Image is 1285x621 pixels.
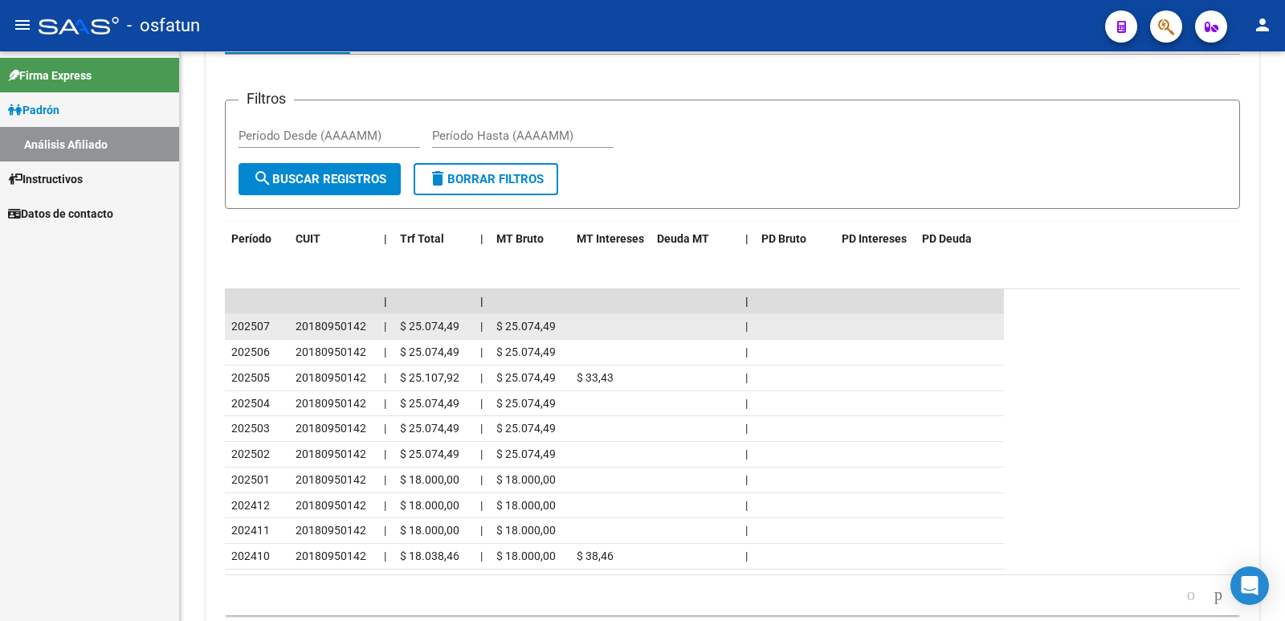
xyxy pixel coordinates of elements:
span: | [384,422,386,435]
span: | [480,320,483,333]
datatable-header-cell: | [739,222,755,256]
span: | [384,550,386,562]
span: Trf Total [400,232,444,245]
span: 20180950142 [296,371,366,384]
span: | [480,473,483,486]
span: 20180950142 [296,550,366,562]
span: - osfatun [127,8,200,43]
span: Firma Express [8,67,92,84]
span: | [384,499,386,512]
span: $ 25.074,49 [496,345,556,358]
mat-icon: menu [13,15,32,35]
span: $ 18.000,00 [400,473,459,486]
span: $ 18.000,00 [496,473,556,486]
a: go to next page [1207,586,1230,604]
span: 202412 [231,499,270,512]
datatable-header-cell: Período [225,222,289,256]
span: | [745,550,748,562]
span: | [745,345,748,358]
span: $ 25.074,49 [496,371,556,384]
span: 20180950142 [296,524,366,537]
span: Datos de contacto [8,205,113,223]
span: $ 18.000,00 [496,499,556,512]
span: | [745,447,748,460]
span: MT Intereses [577,232,644,245]
span: | [745,499,748,512]
span: Período [231,232,271,245]
span: 20180950142 [296,397,366,410]
span: 20180950142 [296,447,366,460]
span: $ 25.074,49 [400,345,459,358]
div: Open Intercom Messenger [1230,566,1269,605]
span: | [480,524,483,537]
mat-icon: person [1253,15,1272,35]
datatable-header-cell: | [474,222,490,256]
datatable-header-cell: Trf Total [394,222,474,256]
span: Deuda MT [657,232,709,245]
span: Instructivos [8,170,83,188]
span: $ 25.074,49 [400,320,459,333]
span: | [745,397,748,410]
datatable-header-cell: | [377,222,394,256]
span: | [384,447,386,460]
span: | [745,320,748,333]
span: 20180950142 [296,345,366,358]
span: 202507 [231,320,270,333]
span: Borrar Filtros [428,172,544,186]
datatable-header-cell: PD Intereses [835,222,916,256]
span: $ 18.000,00 [496,524,556,537]
span: CUIT [296,232,320,245]
button: Buscar Registros [239,163,401,195]
span: | [480,397,483,410]
span: | [745,524,748,537]
span: | [384,524,386,537]
span: $ 25.074,49 [496,447,556,460]
span: | [480,232,483,245]
span: | [745,473,748,486]
span: $ 25.074,49 [496,397,556,410]
span: $ 25.074,49 [400,422,459,435]
span: 202501 [231,473,270,486]
span: $ 25.107,92 [400,371,459,384]
span: | [384,345,386,358]
span: PD Bruto [761,232,806,245]
span: 202502 [231,447,270,460]
span: $ 18.000,00 [400,499,459,512]
h3: Filtros [239,88,294,110]
datatable-header-cell: Deuda MT [651,222,739,256]
span: | [480,345,483,358]
span: 20180950142 [296,499,366,512]
mat-icon: delete [428,169,447,188]
span: | [745,422,748,435]
datatable-header-cell: CUIT [289,222,377,256]
span: PD Deuda [922,232,972,245]
datatable-header-cell: MT Bruto [490,222,570,256]
span: | [384,397,386,410]
span: $ 25.074,49 [400,397,459,410]
span: Buscar Registros [253,172,386,186]
span: | [745,232,749,245]
span: | [745,295,749,308]
button: Borrar Filtros [414,163,558,195]
span: $ 18.038,46 [400,550,459,562]
span: 202506 [231,345,270,358]
span: $ 38,46 [577,550,614,562]
datatable-header-cell: PD Deuda [916,222,1004,256]
span: | [480,295,483,308]
span: | [480,422,483,435]
span: 20180950142 [296,320,366,333]
span: | [384,371,386,384]
span: | [480,371,483,384]
span: $ 25.074,49 [400,447,459,460]
datatable-header-cell: PD Bruto [755,222,835,256]
span: 202505 [231,371,270,384]
span: 202503 [231,422,270,435]
mat-icon: search [253,169,272,188]
span: PD Intereses [842,232,907,245]
span: 202411 [231,524,270,537]
span: | [480,447,483,460]
span: Padrón [8,101,59,119]
datatable-header-cell: MT Intereses [570,222,651,256]
span: 202410 [231,550,270,562]
span: | [480,499,483,512]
